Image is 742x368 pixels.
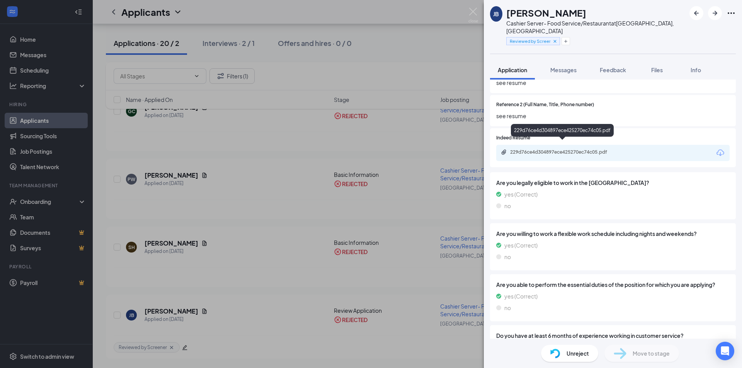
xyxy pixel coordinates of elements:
[496,229,730,238] span: Are you willing to work a flexible work schedule including nights and weekends?
[651,66,663,73] span: Files
[504,253,511,261] span: no
[504,202,511,210] span: no
[691,66,701,73] span: Info
[496,331,730,340] span: Do you have at least 6 months of experience working in customer service?
[506,19,686,35] div: Cashier Server- Food Service/Restaurant at [GEOGRAPHIC_DATA], [GEOGRAPHIC_DATA]
[511,124,614,137] div: 229d76ce4d304897ece425270ec74c05.pdf
[493,10,499,18] div: JB
[600,66,626,73] span: Feedback
[501,149,626,156] a: Paperclip229d76ce4d304897ece425270ec74c05.pdf
[506,6,586,19] h1: [PERSON_NAME]
[510,149,618,155] div: 229d76ce4d304897ece425270ec74c05.pdf
[708,6,722,20] button: ArrowRight
[501,149,507,155] svg: Paperclip
[504,304,511,312] span: no
[496,280,730,289] span: Are you able to perform the essential duties of the position for which you are applying?
[496,134,530,142] span: Indeed Resume
[716,342,734,360] div: Open Intercom Messenger
[496,101,594,109] span: Reference 2 (Full Name, Title, Phone number)
[563,39,568,44] svg: Plus
[567,349,589,358] span: Unreject
[504,292,538,300] span: yes (Correct)
[710,8,720,18] svg: ArrowRight
[496,78,730,87] span: see resume
[498,66,527,73] span: Application
[504,241,538,249] span: yes (Correct)
[689,6,703,20] button: ArrowLeftNew
[552,39,558,44] svg: Cross
[727,8,736,18] svg: Ellipses
[692,8,701,18] svg: ArrowLeftNew
[496,112,730,120] span: see resume
[562,37,570,45] button: Plus
[504,190,538,198] span: yes (Correct)
[496,178,730,187] span: Are you legally eligible to work in the [GEOGRAPHIC_DATA]?
[510,38,550,44] span: Reviewed by Screener
[716,148,725,158] svg: Download
[550,66,577,73] span: Messages
[633,349,670,358] span: Move to stage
